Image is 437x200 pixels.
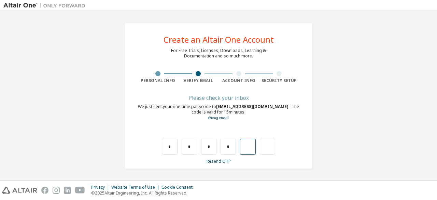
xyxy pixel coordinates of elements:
div: Personal Info [138,78,178,83]
div: Security Setup [259,78,300,83]
div: Please check your inbox [138,96,299,100]
div: We just sent your one-time passcode to . The code is valid for 15 minutes. [138,104,299,121]
img: linkedin.svg [64,187,71,194]
div: Create an Altair One Account [164,36,274,44]
img: instagram.svg [53,187,60,194]
div: For Free Trials, Licenses, Downloads, Learning & Documentation and so much more. [171,48,266,59]
img: Altair One [3,2,89,9]
div: Cookie Consent [161,185,197,190]
img: altair_logo.svg [2,187,37,194]
img: youtube.svg [75,187,85,194]
img: facebook.svg [41,187,48,194]
div: Account Info [218,78,259,83]
span: [EMAIL_ADDRESS][DOMAIN_NAME] [216,104,290,109]
div: Website Terms of Use [111,185,161,190]
div: Privacy [91,185,111,190]
a: Go back to the registration form [208,116,229,120]
a: Resend OTP [207,158,231,164]
p: © 2025 Altair Engineering, Inc. All Rights Reserved. [91,190,197,196]
div: Verify Email [178,78,219,83]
